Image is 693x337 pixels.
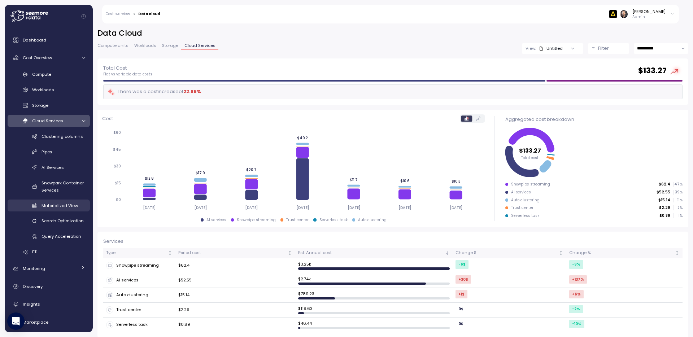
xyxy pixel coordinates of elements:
[511,213,539,218] div: Serverless task
[7,312,25,330] div: Open Intercom Messenger
[42,149,52,155] span: Pipes
[138,12,160,16] div: Data cloud
[143,205,156,210] tspan: [DATE]
[8,315,90,329] a: Marketplace
[674,213,682,218] p: 1 %
[175,273,295,288] td: $52.55
[23,55,52,61] span: Cost Overview
[296,205,309,210] tspan: [DATE]
[102,115,113,122] p: Cost
[297,136,308,140] tspan: $49.2
[456,250,557,256] div: Change $
[103,72,152,77] p: Flat vs variable data costs
[511,198,540,203] div: Auto clustering
[638,66,667,76] h2: $ 133.27
[569,320,584,328] div: -10 %
[116,198,121,202] tspan: $0
[23,284,43,289] span: Discovery
[175,248,295,258] th: Period costNot sorted
[295,318,453,332] td: $ 46.44
[42,203,78,209] span: Materialized View
[8,33,90,47] a: Dashboard
[196,171,205,175] tspan: $17.9
[295,288,453,303] td: $ 789.23
[511,190,531,195] div: AI services
[609,10,617,18] img: 6628aa71fabf670d87b811be.PNG
[632,9,666,14] div: [PERSON_NAME]
[178,250,286,256] div: Period cost
[32,87,54,93] span: Workloads
[295,258,453,273] td: $ 3.25k
[42,218,84,224] span: Search Optimization
[106,277,173,284] div: AI services
[675,250,680,255] div: Not sorted
[558,250,563,255] div: Not sorted
[539,45,563,51] div: Untitled
[400,179,409,183] tspan: $10.6
[113,147,121,152] tspan: $45
[319,218,348,223] div: Serverless task
[511,182,550,187] div: Snowpipe streaming
[8,115,90,127] a: Cloud Services
[588,43,629,54] button: Filter
[511,205,533,210] div: Trust center
[206,218,226,223] div: AI services
[8,100,90,111] a: Storage
[106,12,130,16] a: Cost overview
[569,290,584,298] div: +6 %
[347,205,360,210] tspan: [DATE]
[23,301,40,307] span: Insights
[505,116,683,123] div: Aggregated cost breakdown
[569,275,587,284] div: +137 %
[106,292,173,299] div: Auto clustering
[114,164,121,169] tspan: $30
[246,167,257,172] tspan: $20.7
[32,71,51,77] span: Compute
[106,250,166,256] div: Type
[42,134,83,139] span: Clustering columns
[237,218,276,223] div: Snowpipe streaming
[113,131,121,135] tspan: $60
[167,250,173,255] div: Not sorted
[42,233,81,239] span: Query Acceleration
[134,44,156,48] span: Workloads
[8,279,90,294] a: Discovery
[103,238,683,245] div: Services
[674,205,682,210] p: 2 %
[8,161,90,173] a: AI Services
[32,249,38,255] span: ETL
[194,205,207,210] tspan: [DATE]
[569,305,583,313] div: -2 %
[8,51,90,65] a: Cost Overview
[8,84,90,96] a: Workloads
[103,65,152,72] p: Total Cost
[175,303,295,318] td: $2.29
[659,182,670,187] p: $62.4
[569,250,674,256] div: Change %
[519,146,541,154] tspan: $133.27
[449,205,462,210] tspan: [DATE]
[521,155,539,160] tspan: Total cost
[103,248,175,258] th: TypeNot sorted
[358,218,387,223] div: Auto clustering
[23,37,46,43] span: Dashboard
[451,179,460,184] tspan: $10.3
[245,205,258,210] tspan: [DATE]
[79,14,88,19] button: Collapse navigation
[23,319,48,325] span: Marketplace
[569,260,583,268] div: -9 %
[566,248,683,258] th: Change %Not sorted
[133,12,135,17] div: >
[674,198,682,203] p: 11 %
[350,178,358,182] tspan: $11.7
[8,262,90,276] a: Monitoring
[456,320,466,328] div: 0 $
[183,88,201,95] div: 22.86 %
[456,275,471,284] div: +30 $
[32,118,63,124] span: Cloud Services
[8,297,90,311] a: Insights
[8,130,90,142] a: Clustering columns
[175,318,295,332] td: $0.89
[8,146,90,158] a: Pipes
